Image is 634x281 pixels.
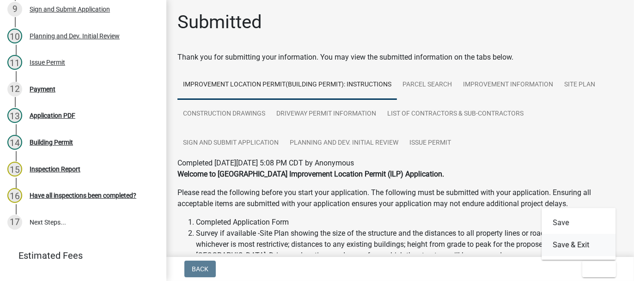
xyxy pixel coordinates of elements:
div: 9 [7,2,22,17]
strong: Welcome to [GEOGRAPHIC_DATA] Improvement Location Permit (ILP) Application. [177,170,444,178]
div: 12 [7,82,22,97]
div: 10 [7,29,22,43]
a: Planning and Dev. Initial Review [284,128,404,158]
p: Please read the following before you start your application. The following must be submitted with... [177,187,623,209]
a: Parcel search [397,70,457,100]
div: Payment [30,86,55,92]
span: Back [192,265,208,273]
a: Driveway Permit Information [271,99,382,129]
a: Improvement Location Permit(Building Permit): Instructions [177,70,397,100]
div: Issue Permit [30,59,65,66]
div: Planning and Dev. Initial Review [30,33,120,39]
button: Save [542,212,616,234]
div: 14 [7,135,22,150]
div: Exit [542,208,616,260]
button: Save & Exit [542,234,616,256]
button: Back [184,261,216,277]
button: Exit [582,261,616,277]
div: Application PDF [30,112,75,119]
a: Site Plan [559,70,601,100]
div: 16 [7,188,22,203]
div: Have all inspections been completed? [30,192,136,199]
div: 17 [7,215,22,230]
a: Improvement Information [457,70,559,100]
a: List of Contractors & Sub-Contractors [382,99,529,129]
span: Completed [DATE][DATE] 5:08 PM CDT by Anonymous [177,159,354,167]
div: 15 [7,162,22,177]
div: 13 [7,108,22,123]
div: Thank you for submitting your information. You may view the submitted information on the tabs below. [177,52,623,63]
div: Sign and Submit Application [30,6,110,12]
li: Survey if available -Site Plan showing the size of the structure and the distances to all propert... [196,228,623,261]
span: Exit [590,265,603,273]
a: Estimated Fees [7,246,152,265]
div: 11 [7,55,22,70]
a: Sign and Submit Application [177,128,284,158]
h1: Submitted [177,11,262,33]
div: Building Permit [30,139,73,146]
a: Issue Permit [404,128,457,158]
div: Inspection Report [30,166,80,172]
a: Construction Drawings [177,99,271,129]
li: Completed Application Form [196,217,623,228]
